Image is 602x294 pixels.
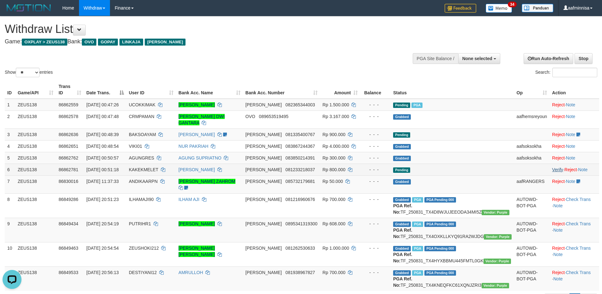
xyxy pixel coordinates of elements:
[566,246,591,251] a: Check Trans
[58,132,78,137] span: 86862636
[3,3,21,22] button: Open LiveChat chat widget
[129,167,158,172] span: KAKEKMELET
[445,4,476,13] img: Feedback.jpg
[393,252,412,263] b: PGA Ref. No:
[552,114,565,119] a: Reject
[424,270,456,276] span: PGA Pending
[483,259,511,264] span: Vendor URL: https://trx4.1velocity.biz
[514,152,550,164] td: aafsoksokha
[15,218,56,242] td: ZEUS138
[393,156,411,161] span: Grabbed
[550,110,599,128] td: ·
[393,246,411,251] span: Grabbed
[514,81,550,99] th: Op: activate to sort column ascending
[393,103,410,108] span: Pending
[16,68,40,77] select: Showentries
[514,242,550,266] td: AUTOWD-BOT-PGA
[285,221,317,226] span: Copy 0895341319300 to clipboard
[5,164,15,175] td: 6
[550,218,599,242] td: · ·
[129,102,155,107] span: UCOKKIMAK
[5,39,395,45] h4: Game: Bank:
[179,102,215,107] a: [PERSON_NAME]
[323,270,345,275] span: Rp 700.000
[129,155,154,160] span: AGUNGRES
[285,246,315,251] span: Copy 081262530633 to clipboard
[5,68,53,77] label: Show entries
[552,68,597,77] input: Search:
[553,252,563,257] a: Note
[412,246,423,251] span: Marked by aafRornrotha
[15,110,56,128] td: ZEUS138
[129,144,142,149] span: VIKI01
[514,140,550,152] td: aafsoksokha
[323,167,345,172] span: Rp 800.000
[552,221,565,226] a: Reject
[179,132,215,137] a: [PERSON_NAME]
[86,221,119,226] span: [DATE] 20:54:19
[285,197,315,202] span: Copy 081216960676 to clipboard
[553,276,563,281] a: Note
[246,197,282,202] span: [PERSON_NAME]
[550,193,599,218] td: · ·
[246,270,282,275] span: [PERSON_NAME]
[86,132,119,137] span: [DATE] 00:48:39
[323,102,349,107] span: Rp 1.500.000
[393,203,412,215] b: PGA Ref. No:
[129,246,159,251] span: ZEUSHOKI212
[552,102,565,107] a: Reject
[514,110,550,128] td: aafhemsreyoun
[5,218,15,242] td: 9
[285,155,315,160] span: Copy 083850214391 to clipboard
[129,270,157,275] span: DESTIYANI12
[259,114,288,119] span: Copy 089653519495 to clipboard
[5,128,15,140] td: 3
[323,246,349,251] span: Rp 1.000.000
[393,144,411,149] span: Grabbed
[552,246,565,251] a: Reject
[363,221,388,227] div: - - -
[413,53,458,64] div: PGA Site Balance /
[119,39,143,46] span: LINKAJA
[15,128,56,140] td: ZEUS138
[393,222,411,227] span: Grabbed
[15,193,56,218] td: ZEUS138
[56,81,84,99] th: Trans ID: activate to sort column ascending
[566,270,591,275] a: Check Trans
[58,270,78,275] span: 86849533
[363,131,388,138] div: - - -
[285,144,315,149] span: Copy 083867244367 to clipboard
[285,179,315,184] span: Copy 085732179681 to clipboard
[566,114,575,119] a: Note
[550,266,599,291] td: · ·
[176,81,243,99] th: Bank Acc. Name: activate to sort column ascending
[535,68,597,77] label: Search:
[391,193,514,218] td: TF_250831_TX4D8WJUJEEODA34MI5Z
[363,178,388,185] div: - - -
[552,197,565,202] a: Reject
[363,143,388,149] div: - - -
[320,81,361,99] th: Amount: activate to sort column ascending
[550,152,599,164] td: ·
[458,53,500,64] button: None selected
[524,53,573,64] a: Run Auto-Refresh
[552,179,565,184] a: Reject
[553,228,563,233] a: Note
[129,179,158,184] span: ANDIKAARPN
[482,210,509,215] span: Vendor URL: https://trx4.1velocity.biz
[179,179,235,184] a: [PERSON_NAME] ZAHROM
[15,175,56,193] td: ZEUS138
[58,246,78,251] span: 86849463
[15,81,56,99] th: Game/API: activate to sort column ascending
[5,3,53,13] img: MOTION_logo.png
[553,203,563,208] a: Note
[129,197,154,202] span: ILHAMAJI90
[393,270,411,276] span: Grabbed
[5,23,395,35] h1: Withdraw List
[285,132,315,137] span: Copy 081335400767 to clipboard
[5,152,15,164] td: 5
[550,140,599,152] td: ·
[323,114,349,119] span: Rp 3.167.000
[179,155,222,160] a: AGUNG SUPRIATNO
[86,197,119,202] span: [DATE] 20:51:23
